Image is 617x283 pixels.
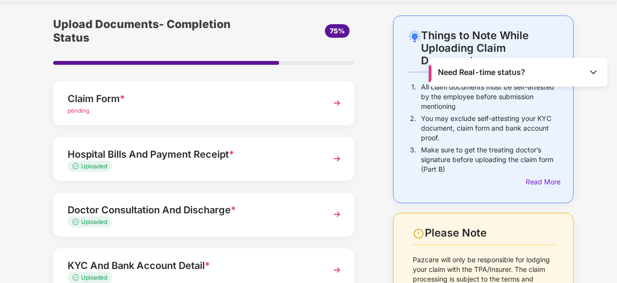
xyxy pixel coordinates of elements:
img: svg+xml;base64,PHN2ZyBpZD0iTmV4dCIgeG1sbnM9Imh0dHA6Ly93d3cudzMub3JnLzIwMDAvc3ZnIiB3aWR0aD0iMzYiIG... [328,150,346,167]
span: Uploaded [81,274,107,281]
p: 3. [410,145,416,174]
img: svg+xml;base64,PHN2ZyB4bWxucz0iaHR0cDovL3d3dy53My5vcmcvMjAwMC9zdmciIHdpZHRoPSIxMy4zMzMiIGhlaWdodD... [72,219,81,225]
div: Upload Documents- Completion Status [53,15,254,46]
span: Uploaded [81,163,107,170]
span: Uploaded [81,218,107,225]
img: Toggle Icon [589,67,598,77]
div: Please Note [425,226,557,239]
p: 2. [410,114,416,143]
div: Things to Note While Uploading Claim Documents [421,29,557,67]
img: svg+xml;base64,PHN2ZyB4bWxucz0iaHR0cDovL3d3dy53My5vcmcvMjAwMC9zdmciIHdpZHRoPSIyNC4wOTMiIGhlaWdodD... [409,30,421,42]
div: Doctor Consultation And Discharge [68,202,317,218]
span: 75% [330,27,345,35]
div: Read More [526,177,557,187]
p: 1. [411,82,416,111]
img: svg+xml;base64,PHN2ZyB4bWxucz0iaHR0cDovL3d3dy53My5vcmcvMjAwMC9zdmciIHdpZHRoPSIxMy4zMzMiIGhlaWdodD... [72,274,81,281]
div: Claim Form [68,91,317,106]
span: Need Real-time status? [438,67,525,77]
p: All claim documents must be self-attested by the employee before submission mentioning [421,82,557,111]
img: svg+xml;base64,PHN2ZyB4bWxucz0iaHR0cDovL3d3dy53My5vcmcvMjAwMC9zdmciIHdpZHRoPSIxMy4zMzMiIGhlaWdodD... [72,163,81,169]
img: svg+xml;base64,PHN2ZyBpZD0iTmV4dCIgeG1sbnM9Imh0dHA6Ly93d3cudzMub3JnLzIwMDAvc3ZnIiB3aWR0aD0iMzYiIG... [328,94,346,112]
img: svg+xml;base64,PHN2ZyBpZD0iV2FybmluZ18tXzI0eDI0IiBkYXRhLW5hbWU9Ildhcm5pbmcgLSAyNHgyNCIgeG1sbnM9Im... [413,228,424,239]
div: KYC And Bank Account Detail [68,258,317,273]
img: svg+xml;base64,PHN2ZyBpZD0iTmV4dCIgeG1sbnM9Imh0dHA6Ly93d3cudzMub3JnLzIwMDAvc3ZnIiB3aWR0aD0iMzYiIG... [328,206,346,223]
p: Make sure to get the treating doctor’s signature before uploading the claim form (Part B) [421,145,557,174]
img: svg+xml;base64,PHN2ZyBpZD0iTmV4dCIgeG1sbnM9Imh0dHA6Ly93d3cudzMub3JnLzIwMDAvc3ZnIiB3aWR0aD0iMzYiIG... [328,261,346,279]
p: You may exclude self-attesting your KYC document, claim form and bank account proof. [421,114,557,143]
div: Hospital Bills And Payment Receipt [68,147,317,162]
span: pending [68,107,89,114]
